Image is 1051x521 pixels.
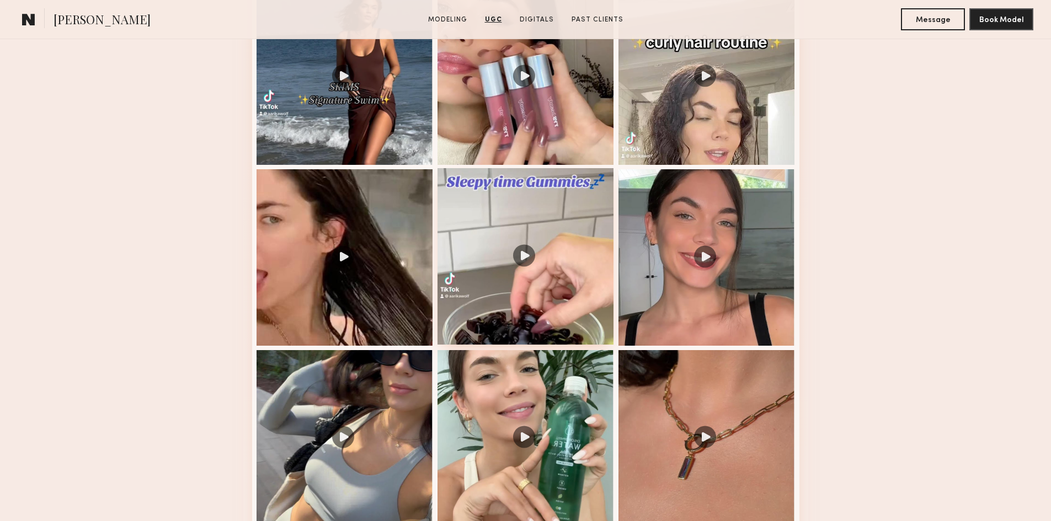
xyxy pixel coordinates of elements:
a: UGC [481,15,506,25]
a: Digitals [515,15,558,25]
button: Message [901,8,965,30]
a: Past Clients [567,15,628,25]
a: Modeling [424,15,472,25]
button: Book Model [969,8,1033,30]
a: Book Model [969,14,1033,24]
span: [PERSON_NAME] [54,11,151,30]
